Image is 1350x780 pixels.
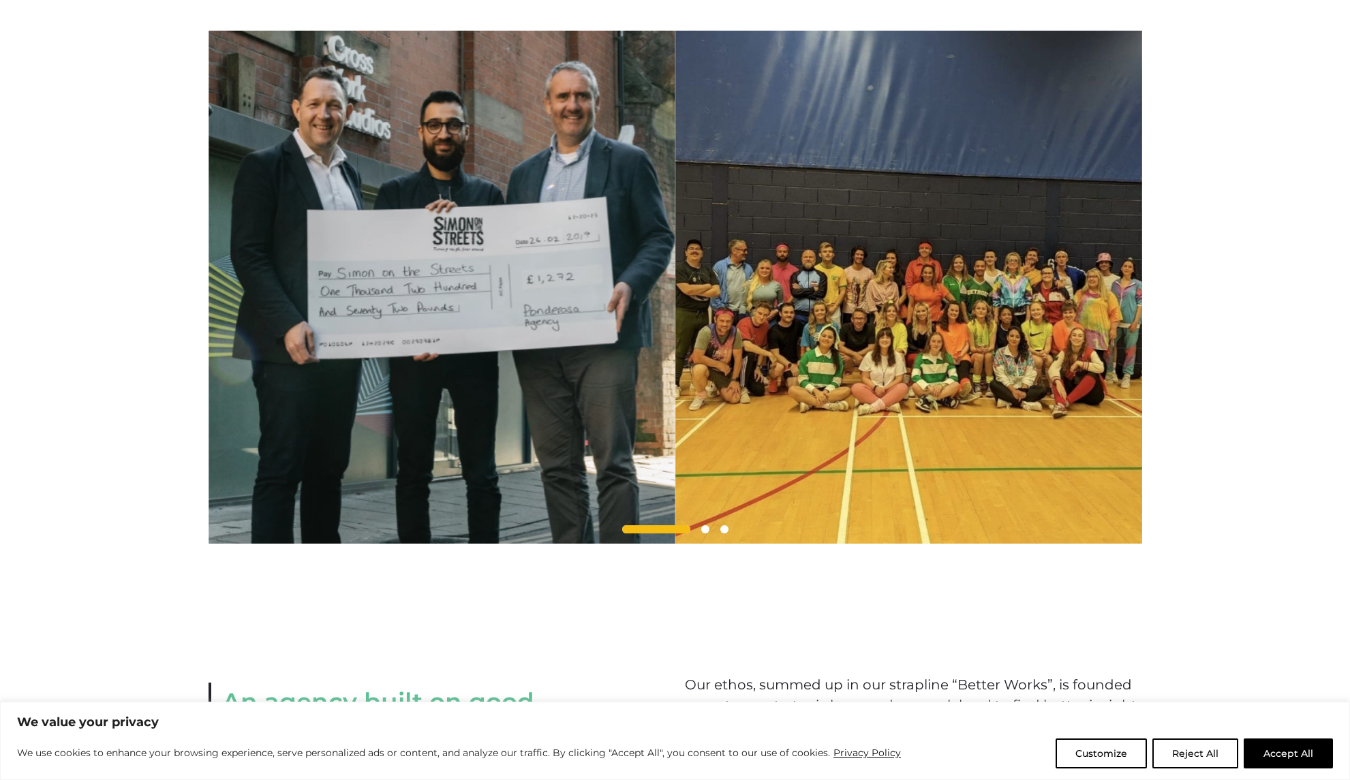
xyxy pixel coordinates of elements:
[1244,738,1333,768] button: Accept All
[1056,738,1147,768] button: Customize
[17,714,1333,730] p: We value your privacy
[675,31,1142,544] img: Ponderosa Sports Day
[17,745,902,761] p: We use cookies to enhance your browsing experience, serve personalized ads or content, and analyz...
[209,683,585,748] h2: An agency built on good ideas
[833,745,902,761] a: Privacy Policy
[685,674,1141,756] p: Our ethos, summed up in our strapline “Better Works”, is founded on a strong strategic base and w...
[209,31,675,544] img: Ponderosa-and-Simon-on-the-Streets
[1152,738,1238,768] button: Reject All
